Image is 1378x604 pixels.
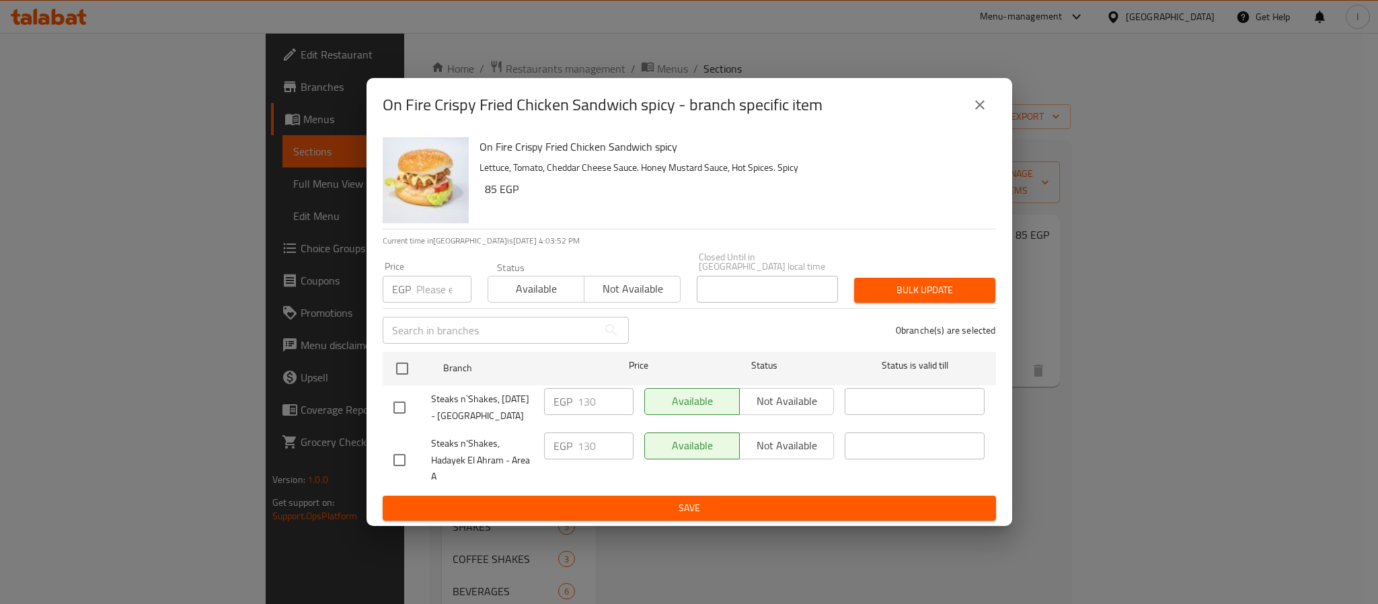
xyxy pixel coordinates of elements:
[865,282,985,299] span: Bulk update
[896,324,996,337] p: 0 branche(s) are selected
[964,89,996,121] button: close
[431,391,533,424] span: Steaks n`Shakes, [DATE] - [GEOGRAPHIC_DATA]
[383,496,996,521] button: Save
[594,357,683,374] span: Price
[553,393,572,410] p: EGP
[383,317,598,344] input: Search in branches
[392,281,411,297] p: EGP
[416,276,471,303] input: Please enter price
[694,357,834,374] span: Status
[845,357,985,374] span: Status is valid till
[393,500,985,517] span: Save
[383,94,822,116] h2: On Fire Crispy Fried Chicken Sandwich spicy - branch specific item
[431,435,533,486] span: Steaks n'Shakes, Hadayek El Ahram - Area A
[488,276,584,303] button: Available
[553,438,572,454] p: EGP
[578,388,634,415] input: Please enter price
[590,279,675,299] span: Not available
[854,278,995,303] button: Bulk update
[383,137,469,223] img: On Fire Crispy Fried Chicken Sandwich spicy
[494,279,579,299] span: Available
[485,180,985,198] h6: 85 EGP
[584,276,681,303] button: Not available
[480,137,985,156] h6: On Fire Crispy Fried Chicken Sandwich spicy
[383,235,996,247] p: Current time in [GEOGRAPHIC_DATA] is [DATE] 4:03:52 PM
[443,360,583,377] span: Branch
[578,432,634,459] input: Please enter price
[480,159,985,176] p: Lettuce, Tomato, Cheddar Cheese Sauce. Honey Mustard Sauce, Hot Spices. Spicy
